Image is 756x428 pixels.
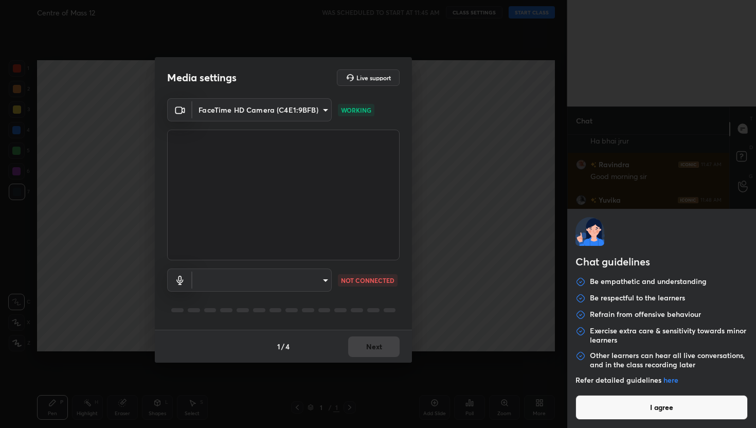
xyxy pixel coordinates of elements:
div: FaceTime HD Camera (C4E1:9BFB) [192,98,332,121]
button: I agree [575,395,748,420]
div: FaceTime HD Camera (C4E1:9BFB) [192,269,332,292]
p: Other learners can hear all live conversations, and in the class recording later [590,351,748,369]
h4: 1 [277,341,280,352]
p: NOT CONNECTED [341,276,394,285]
p: Exercise extra care & sensitivity towards minor learners [590,326,748,345]
p: Refer detailed guidelines [575,376,748,385]
p: Refrain from offensive behaviour [590,310,701,320]
a: here [663,375,678,385]
p: Be empathetic and understanding [590,277,707,287]
p: WORKING [341,105,371,115]
h4: 4 [285,341,290,352]
h5: Live support [356,75,391,81]
h2: Media settings [167,71,237,84]
p: Be respectful to the learners [590,293,685,304]
h2: Chat guidelines [575,254,748,272]
h4: / [281,341,284,352]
